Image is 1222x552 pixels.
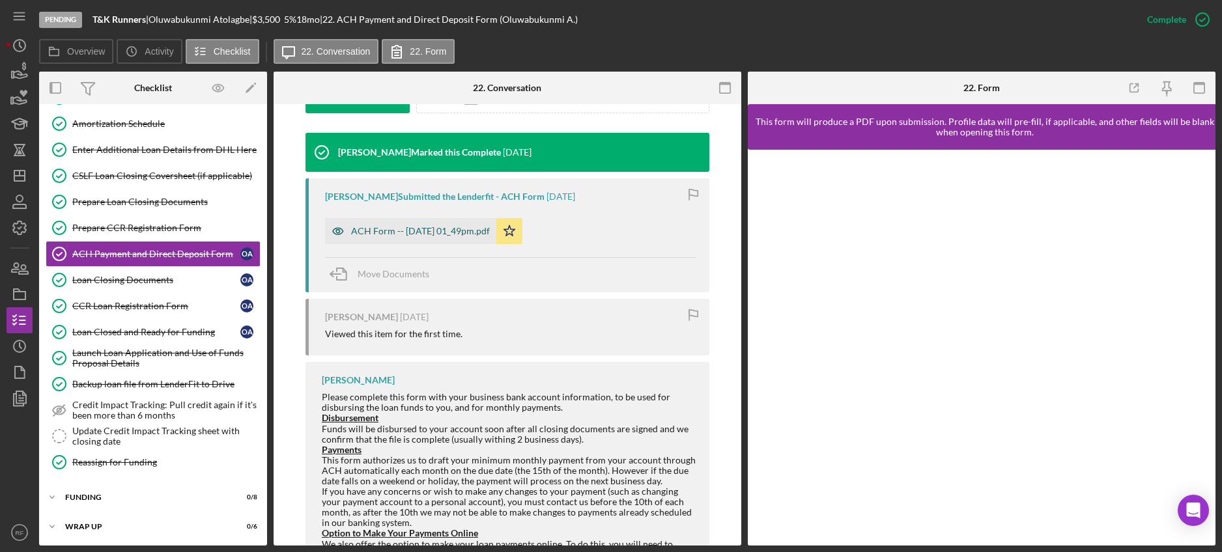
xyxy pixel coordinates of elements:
button: Overview [39,39,113,64]
a: Enter Additional Loan Details from DHL Here [46,137,261,163]
time: 2025-09-10 17:49 [547,191,575,202]
div: ACH Form -- [DATE] 01_49pm.pdf [351,226,490,236]
a: Backup loan file from LenderFit to Drive [46,371,261,397]
a: Reassign for Funding [46,449,261,475]
a: ACH Payment and Direct Deposit FormOA [46,241,261,267]
div: O A [240,273,253,286]
div: 0 / 6 [234,523,257,531]
a: CCR Loan Registration FormOA [46,293,261,319]
div: Oluwabukunmi Atolagbe | [149,14,252,25]
label: Overview [67,46,105,57]
div: Pending [39,12,82,28]
button: ACH Form -- [DATE] 01_49pm.pdf [325,218,522,244]
div: [PERSON_NAME] [325,312,398,322]
a: Update Credit Impact Tracking sheet with closing date [46,423,261,449]
div: CCR Loan Registration Form [72,301,240,311]
div: O A [240,247,253,260]
div: ACH Payment and Direct Deposit Form [72,249,240,259]
div: Launch Loan Application and Use of Funds Proposal Details [72,348,260,368]
div: Backup loan file from LenderFit to Drive [72,379,260,389]
a: Prepare CCR Registration Form [46,215,261,241]
label: Activity [145,46,173,57]
time: 2025-09-10 17:50 [503,147,532,158]
div: O A [240,299,253,312]
div: [PERSON_NAME] Marked this Complete [338,147,501,158]
div: Update Credit Impact Tracking sheet with closing date [72,426,260,447]
iframe: Lenderfit form [761,163,1204,532]
strong: Option to Make Your Payments Online [322,527,478,538]
div: Loan Closed and Ready for Funding [72,327,240,337]
button: 22. Conversation [274,39,379,64]
div: Credit Impact Tracking: Pull credit again if it's been more than 6 months [72,400,260,421]
a: Amortization Schedule [46,111,261,137]
button: Checklist [186,39,259,64]
div: Reassign for Funding [72,457,260,467]
div: | [92,14,149,25]
div: O A [240,325,253,338]
a: Launch Loan Application and Use of Funds Proposal Details [46,345,261,371]
div: Please complete this form with your business bank account information, to be used for disbursing ... [322,392,696,413]
div: If you have any concerns or wish to make any changes to your payment (such as changing your payme... [322,486,696,528]
div: Enter Additional Loan Details from DHL Here [72,145,260,155]
div: Checklist [134,83,172,93]
div: CSLF Loan Closing Coversheet (if applicable) [72,171,260,181]
div: Funds will be disbursed to your account soon after all closing documents are signed and we confir... [322,424,696,445]
div: Prepare CCR Registration Form [72,223,260,233]
div: Amortization Schedule [72,118,260,129]
div: Open Intercom Messenger [1178,495,1209,526]
div: [PERSON_NAME] [322,375,395,385]
div: Prepare Loan Closing Documents [72,197,260,207]
time: 2025-06-26 01:34 [400,312,429,322]
div: $3,500 [252,14,284,25]
div: [PERSON_NAME] Submitted the Lenderfit - ACH Form [325,191,545,202]
div: 22. Form [963,83,1000,93]
span: Move Documents [358,268,429,279]
a: CSLF Loan Closing Coversheet (if applicable) [46,163,261,189]
div: 0 / 8 [234,493,257,501]
strong: Disbursement [322,412,378,423]
div: Funding [65,493,225,501]
a: Prepare Loan Closing Documents [46,189,261,215]
text: RF [16,529,24,536]
div: 18 mo [296,14,320,25]
div: Viewed this item for the first time. [325,329,462,339]
div: 22. Conversation [473,83,541,93]
button: Move Documents [325,258,442,290]
button: 22. Form [382,39,455,64]
label: 22. Form [410,46,446,57]
label: Checklist [214,46,251,57]
a: Loan Closing DocumentsOA [46,267,261,293]
button: Complete [1134,7,1215,33]
div: 5 % [284,14,296,25]
div: Complete [1147,7,1186,33]
div: Wrap Up [65,523,225,531]
div: This form authorizes us to draft your minimum monthly payment from your account through ACH autom... [322,455,696,486]
div: Loan Closing Documents [72,275,240,285]
div: This form will produce a PDF upon submission. Profile data will pre-fill, if applicable, and othe... [754,117,1215,137]
div: | 22. ACH Payment and Direct Deposit Form (Oluwabukunmi A.) [320,14,578,25]
button: Activity [117,39,182,64]
a: Loan Closed and Ready for FundingOA [46,319,261,345]
label: 22. Conversation [302,46,371,57]
b: T&K Runners [92,14,146,25]
strong: Payments [322,444,362,455]
a: Credit Impact Tracking: Pull credit again if it's been more than 6 months [46,397,261,423]
button: RF [7,519,33,545]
